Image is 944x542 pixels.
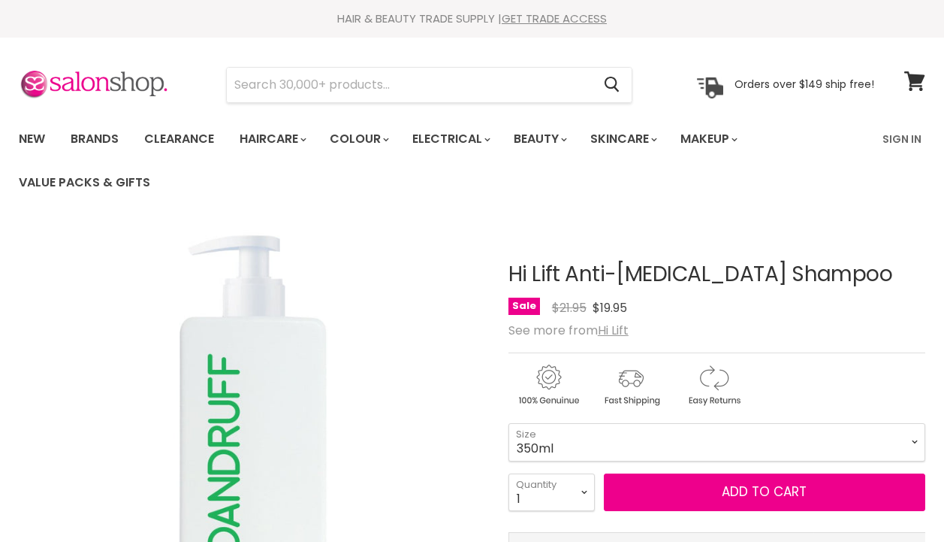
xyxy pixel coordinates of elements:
[133,123,225,155] a: Clearance
[598,322,629,339] a: Hi Lift
[502,123,576,155] a: Beauty
[508,322,629,339] span: See more from
[508,474,595,511] select: Quantity
[8,167,161,198] a: Value Packs & Gifts
[8,123,56,155] a: New
[318,123,398,155] a: Colour
[591,362,671,408] img: shipping.gif
[59,123,130,155] a: Brands
[593,299,627,316] span: $19.95
[508,298,540,315] span: Sale
[579,123,666,155] a: Skincare
[604,474,925,511] button: Add to cart
[227,68,592,102] input: Search
[401,123,499,155] a: Electrical
[228,123,315,155] a: Haircare
[669,123,746,155] a: Makeup
[8,117,873,204] ul: Main menu
[592,68,632,102] button: Search
[226,67,632,103] form: Product
[552,299,587,316] span: $21.95
[734,77,874,91] p: Orders over $149 ship free!
[508,263,925,286] h1: Hi Lift Anti-[MEDICAL_DATA] Shampoo
[508,362,588,408] img: genuine.gif
[674,362,753,408] img: returns.gif
[722,483,807,501] span: Add to cart
[502,11,607,26] a: GET TRADE ACCESS
[873,123,930,155] a: Sign In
